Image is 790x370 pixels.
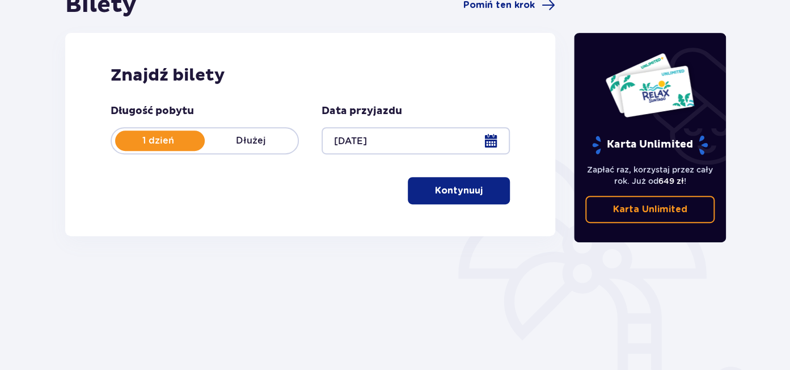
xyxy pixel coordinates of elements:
[591,135,709,155] p: Karta Unlimited
[205,134,298,147] p: Dłużej
[658,176,683,186] span: 649 zł
[605,52,695,118] img: Dwie karty całoroczne do Suntago z napisem 'UNLIMITED RELAX', na białym tle z tropikalnymi liśćmi...
[322,104,402,118] p: Data przyjazdu
[585,196,715,223] a: Karta Unlimited
[112,134,205,147] p: 1 dzień
[585,164,715,187] p: Zapłać raz, korzystaj przez cały rok. Już od !
[408,177,510,204] button: Kontynuuj
[612,203,687,216] p: Karta Unlimited
[435,184,483,197] p: Kontynuuj
[111,65,510,86] h2: Znajdź bilety
[111,104,194,118] p: Długość pobytu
